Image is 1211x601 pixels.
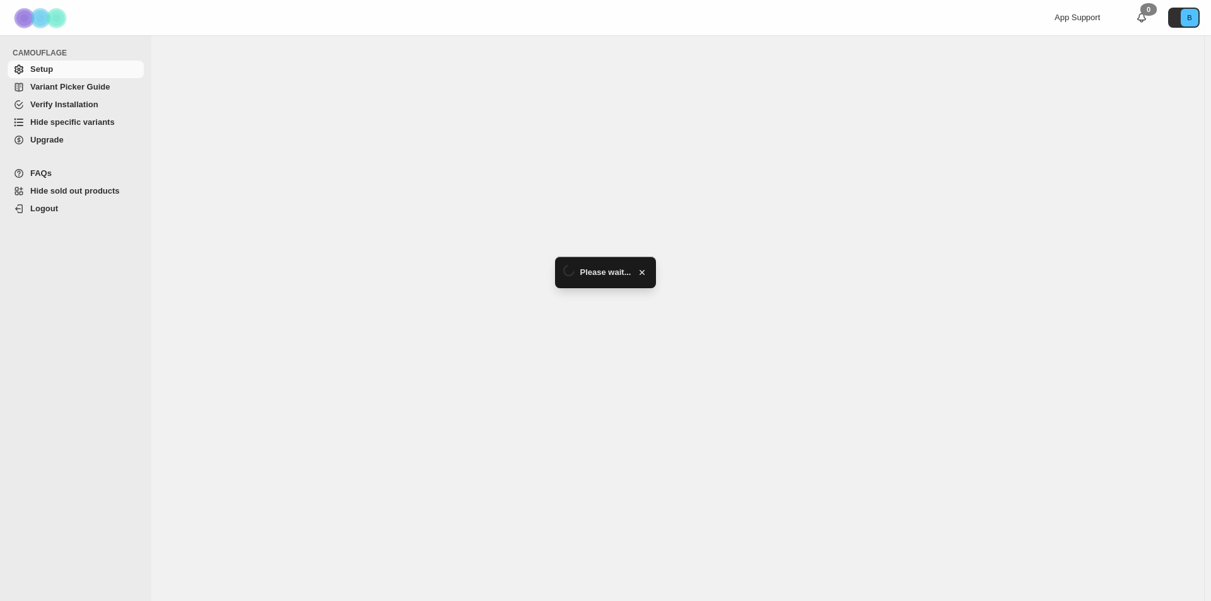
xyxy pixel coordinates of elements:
[1181,9,1198,26] span: Avatar with initials B
[8,78,144,96] a: Variant Picker Guide
[580,266,631,279] span: Please wait...
[8,131,144,149] a: Upgrade
[8,96,144,114] a: Verify Installation
[30,204,58,213] span: Logout
[8,182,144,200] a: Hide sold out products
[8,114,144,131] a: Hide specific variants
[30,117,115,127] span: Hide specific variants
[8,165,144,182] a: FAQs
[30,64,53,74] span: Setup
[1055,13,1100,22] span: App Support
[30,168,52,178] span: FAQs
[30,135,64,144] span: Upgrade
[10,1,73,35] img: Camouflage
[1168,8,1200,28] button: Avatar with initials B
[30,186,120,195] span: Hide sold out products
[1135,11,1148,24] a: 0
[13,48,145,58] span: CAMOUFLAGE
[1187,14,1191,21] text: B
[30,82,110,91] span: Variant Picker Guide
[8,200,144,218] a: Logout
[30,100,98,109] span: Verify Installation
[8,61,144,78] a: Setup
[1140,3,1157,16] div: 0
